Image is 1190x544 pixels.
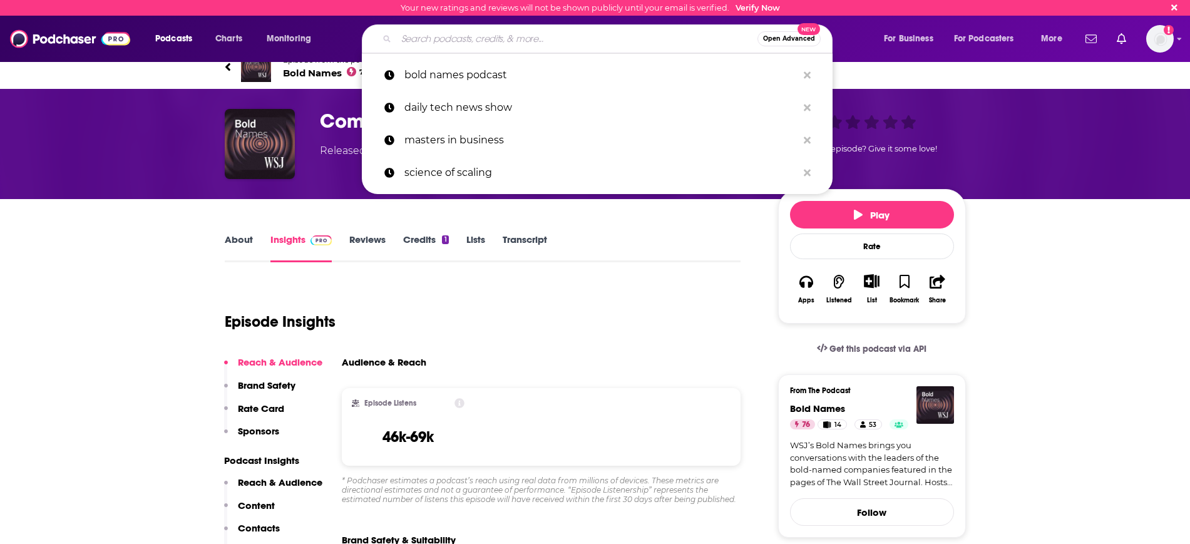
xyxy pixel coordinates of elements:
div: Listened [826,297,852,304]
p: Contacts [238,522,280,534]
button: open menu [146,29,208,49]
a: Get this podcast via API [807,334,937,364]
button: Sponsors [224,425,279,448]
span: 76 [802,419,810,431]
span: Logged in as MelissaPS [1146,25,1174,53]
button: Reach & Audience [224,356,322,379]
button: Bookmark [888,266,921,312]
a: bold names podcast [362,59,833,91]
a: 76 [790,419,815,429]
h3: From The Podcast [790,386,944,395]
a: Show notifications dropdown [1112,28,1131,49]
h2: Episode Listens [364,399,416,408]
a: Verify Now [736,3,780,13]
span: 76 [359,69,368,75]
button: Apps [790,266,823,312]
p: Reach & Audience [238,476,322,488]
a: masters in business [362,124,833,157]
a: About [225,234,253,262]
span: For Podcasters [954,30,1014,48]
button: Listened [823,266,855,312]
a: Reviews [349,234,386,262]
span: Charts [215,30,242,48]
span: Play [854,209,890,221]
a: InsightsPodchaser Pro [270,234,332,262]
button: Share [921,266,953,312]
div: Rate [790,234,954,259]
button: Brand Safety [224,379,295,403]
button: Follow [790,498,954,526]
a: 53 [854,419,882,429]
span: New [798,23,820,35]
p: Rate Card [238,403,284,414]
div: List [867,296,877,304]
button: Content [224,500,275,523]
p: masters in business [404,124,798,157]
span: Bold Names [283,67,381,79]
button: open menu [258,29,327,49]
button: Open AdvancedNew [757,31,821,46]
img: Coming Soon: Bold Names Season Three [225,109,295,179]
a: Charts [207,29,250,49]
button: Show More Button [859,274,885,288]
div: Bookmark [890,297,919,304]
svg: Email not verified [1164,25,1174,35]
div: Your new ratings and reviews will not be shown publicly until your email is verified. [401,3,780,13]
p: Brand Safety [238,379,295,391]
h3: Coming Soon: Bold Names Season Three [320,109,758,133]
a: science of scaling [362,157,833,189]
button: open menu [1032,29,1078,49]
span: For Business [884,30,933,48]
div: Apps [798,297,814,304]
span: Open Advanced [763,36,815,42]
a: Bold Names [790,403,845,414]
span: Good episode? Give it some love! [807,144,937,153]
span: Podcasts [155,30,192,48]
a: Credits1 [403,234,448,262]
div: 1 [442,235,448,244]
a: Show notifications dropdown [1080,28,1102,49]
a: Transcript [503,234,547,262]
h3: Audience & Reach [342,356,426,368]
span: Monitoring [267,30,311,48]
button: Play [790,201,954,228]
div: Released [DATE] [320,143,399,158]
a: Bold NamesEpisode from the podcastBold Names76 [225,52,966,82]
img: Podchaser Pro [310,235,332,245]
img: Bold Names [241,52,271,82]
p: daily tech news show [404,91,798,124]
span: 14 [834,419,841,431]
div: Show More ButtonList [855,266,888,312]
h3: 46k-69k [382,428,434,446]
button: Reach & Audience [224,476,322,500]
a: Lists [466,234,485,262]
div: * Podchaser estimates a podcast’s reach using real data from millions of devices. These metrics a... [342,476,741,504]
a: daily tech news show [362,91,833,124]
p: Podcast Insights [224,454,322,466]
p: bold names podcast [404,59,798,91]
span: 53 [869,419,876,431]
a: WSJ’s Bold Names brings you conversations with the leaders of the bold-named companies featured i... [790,439,954,488]
img: Podchaser - Follow, Share and Rate Podcasts [10,27,130,51]
p: Sponsors [238,425,279,437]
div: Search podcasts, credits, & more... [374,24,844,53]
button: open menu [946,29,1032,49]
button: Show profile menu [1146,25,1174,53]
h1: Episode Insights [225,312,336,331]
img: Bold Names [916,386,954,424]
span: Get this podcast via API [829,344,926,354]
button: open menu [875,29,949,49]
span: More [1041,30,1062,48]
button: Rate Card [224,403,284,426]
img: User Profile [1146,25,1174,53]
p: Reach & Audience [238,356,322,368]
input: Search podcasts, credits, & more... [396,29,757,49]
div: Share [929,297,946,304]
p: science of scaling [404,157,798,189]
a: 14 [818,419,846,429]
p: Content [238,500,275,511]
